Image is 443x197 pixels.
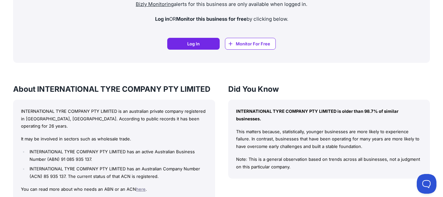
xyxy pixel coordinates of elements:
p: alerts for this business are only available when logged in. [18,1,425,8]
a: here [136,186,146,192]
p: You can read more about who needs an ABN or an ACN . [21,185,207,193]
p: It may be involved in sectors such as wholesale trade. [21,135,207,143]
h3: About INTERNATIONAL TYRE COMPANY PTY LIMITED [13,84,215,94]
p: OR by clicking below. [18,15,425,23]
p: INTERNATIONAL TYRE COMPANY PTY LIMITED is older than 98.7% of similar businesses. [236,108,422,123]
a: Log In [167,38,220,50]
strong: Log in [155,16,169,22]
span: Log In [187,40,200,47]
h3: Did You Know [228,84,430,94]
p: This matters because, statistically, younger businesses are more likely to experience failure. In... [236,128,422,150]
strong: Monitor this business for free [176,16,247,22]
span: Monitor For Free [236,40,270,47]
li: INTERNATIONAL TYRE COMPANY PTY LIMITED has an active Australian Business Number (ABN) 91 085 935 ... [28,148,207,163]
p: INTERNATIONAL TYRE COMPANY PTY LIMITED is an australian private company registered in [GEOGRAPHIC... [21,108,207,130]
a: Monitor For Free [225,38,276,50]
p: Note: This is a general observation based on trends across all businesses, not a judgment on this... [236,156,422,171]
li: INTERNATIONAL TYRE COMPANY PTY LIMITED has an Australian Company Number (ACN) 85 935 137. The cur... [28,165,207,180]
iframe: Toggle Customer Support [417,174,436,194]
a: Bizly Monitoring [136,1,174,7]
